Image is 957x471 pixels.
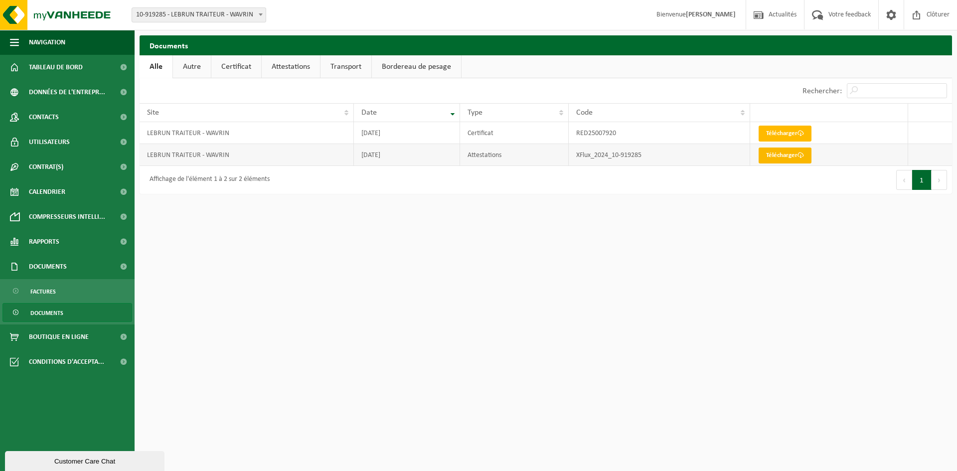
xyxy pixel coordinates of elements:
a: Factures [2,282,132,301]
span: Documents [29,254,67,279]
td: Certificat [460,122,569,144]
span: Contacts [29,105,59,130]
iframe: chat widget [5,449,166,471]
span: Tableau de bord [29,55,83,80]
span: Type [468,109,482,117]
td: RED25007920 [569,122,750,144]
a: Télécharger [759,148,811,163]
a: Attestations [262,55,320,78]
span: Rapports [29,229,59,254]
a: Autre [173,55,211,78]
td: [DATE] [354,122,460,144]
a: Bordereau de pesage [372,55,461,78]
span: Utilisateurs [29,130,70,155]
a: Documents [2,303,132,322]
span: Boutique en ligne [29,324,89,349]
span: Documents [30,304,63,322]
strong: [PERSON_NAME] [686,11,736,18]
span: Navigation [29,30,65,55]
td: [DATE] [354,144,460,166]
span: Date [361,109,377,117]
button: Previous [896,170,912,190]
a: Transport [320,55,371,78]
label: Rechercher: [802,87,842,95]
span: Données de l'entrepr... [29,80,105,105]
span: Calendrier [29,179,65,204]
td: LEBRUN TRAITEUR - WAVRIN [140,122,354,144]
span: 10-919285 - LEBRUN TRAITEUR - WAVRIN [132,7,266,22]
span: Conditions d'accepta... [29,349,104,374]
div: Affichage de l'élément 1 à 2 sur 2 éléments [145,171,270,189]
span: Compresseurs intelli... [29,204,105,229]
a: Alle [140,55,172,78]
h2: Documents [140,35,952,55]
td: Attestations [460,144,569,166]
span: Site [147,109,159,117]
a: Certificat [211,55,261,78]
td: XFlux_2024_10-919285 [569,144,750,166]
button: 1 [912,170,932,190]
a: Télécharger [759,126,811,142]
span: Factures [30,282,56,301]
span: Contrat(s) [29,155,63,179]
button: Next [932,170,947,190]
td: LEBRUN TRAITEUR - WAVRIN [140,144,354,166]
span: Code [576,109,593,117]
span: 10-919285 - LEBRUN TRAITEUR - WAVRIN [132,8,266,22]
